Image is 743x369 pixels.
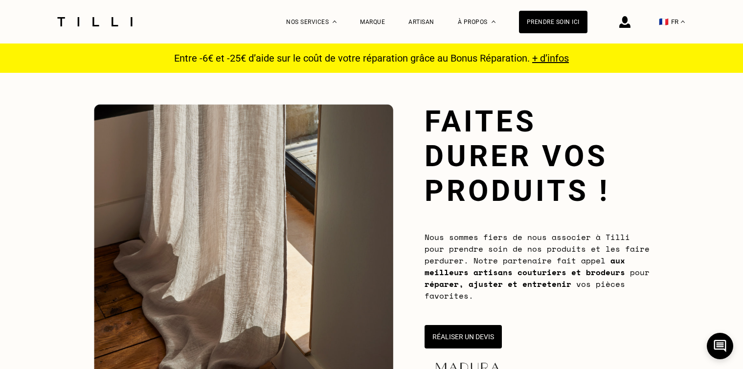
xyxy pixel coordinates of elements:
[659,17,669,26] span: 🇫🇷
[333,21,337,23] img: Menu déroulant
[492,21,495,23] img: Menu déroulant à propos
[408,19,434,25] a: Artisan
[360,19,385,25] a: Marque
[425,231,650,302] span: Nous sommes fiers de nous associer à Tilli pour prendre soin de nos produits et les faire perdure...
[425,104,650,208] h1: Faites durer vos produits !
[681,21,685,23] img: menu déroulant
[425,255,625,278] b: aux meilleurs artisans couturiers et brodeurs
[519,11,587,33] a: Prendre soin ici
[425,278,571,290] b: réparer, ajuster et entretenir
[532,52,569,64] a: + d’infos
[425,325,502,348] button: Réaliser un devis
[168,52,575,64] p: Entre -6€ et -25€ d’aide sur le coût de votre réparation grâce au Bonus Réparation.
[54,17,136,26] img: Logo du service de couturière Tilli
[619,16,630,28] img: icône connexion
